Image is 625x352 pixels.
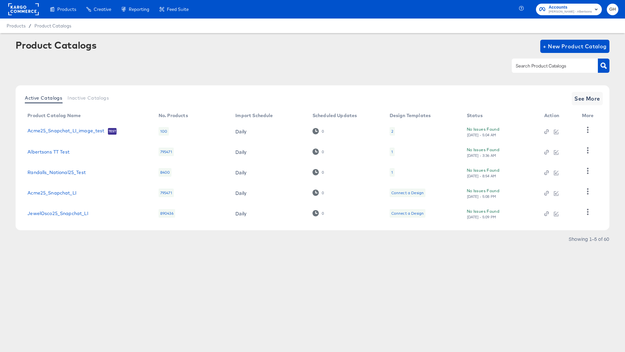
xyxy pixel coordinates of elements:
div: 0 [312,128,324,134]
a: JewelOsco25_Snapchat_LI [27,211,88,216]
td: Daily [230,162,307,183]
span: Products [57,7,76,12]
div: 1 [390,148,395,156]
span: Inactive Catalogs [68,95,109,101]
div: Showing 1–5 of 60 [568,237,609,241]
div: Import Schedule [235,113,273,118]
span: + New Product Catalog [543,42,607,51]
div: 2 [390,127,395,136]
div: 1 [391,149,393,154]
span: / [25,23,34,28]
div: Product Catalogs [16,40,96,50]
div: 795471 [159,189,174,197]
td: Daily [230,121,307,142]
span: See More [574,94,600,103]
div: 0 [321,150,324,154]
span: [PERSON_NAME] - Albertsons [549,9,592,15]
span: Accounts [549,4,592,11]
span: Feed Suite [167,7,189,12]
th: Status [461,110,539,121]
span: Creative [94,7,111,12]
a: Product Catalogs [34,23,71,28]
div: 795471 [159,148,174,156]
button: Accounts[PERSON_NAME] - Albertsons [536,4,602,15]
a: Acme25_Snapchat_LI [27,190,76,196]
a: Acme25_Snapchat_LI_image_test [27,128,104,135]
td: Daily [230,142,307,162]
th: More [577,110,602,121]
a: Randalls_National25_Test [27,170,86,175]
td: Daily [230,183,307,203]
span: Products [7,23,25,28]
div: No. Products [159,113,188,118]
div: 0 [321,211,324,216]
div: Connect a Design [391,190,424,196]
div: 0 [321,129,324,134]
div: Connect a Design [391,211,424,216]
div: 0 [312,190,324,196]
div: Design Templates [390,113,431,118]
div: Connect a Design [390,209,425,218]
div: 1 [390,168,395,177]
span: Test [108,129,117,134]
div: 2 [391,129,393,134]
div: 0 [321,191,324,195]
div: 890436 [159,209,175,218]
a: Albertsons TT Test [27,149,70,154]
div: 0 [312,169,324,175]
span: Active Catalogs [25,95,62,101]
div: 8400 [159,168,172,177]
div: 0 [312,149,324,155]
span: Reporting [129,7,149,12]
td: Daily [230,203,307,224]
div: Product Catalog Name [27,113,81,118]
th: Action [539,110,577,121]
div: 1 [391,170,393,175]
div: 100 [159,127,169,136]
button: + New Product Catalog [540,40,609,53]
button: See More [572,92,603,105]
div: Scheduled Updates [312,113,357,118]
div: 0 [312,210,324,216]
input: Search Product Catalogs [514,62,585,70]
div: Connect a Design [390,189,425,197]
button: GH [607,4,618,15]
span: GH [609,6,616,13]
div: 0 [321,170,324,175]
